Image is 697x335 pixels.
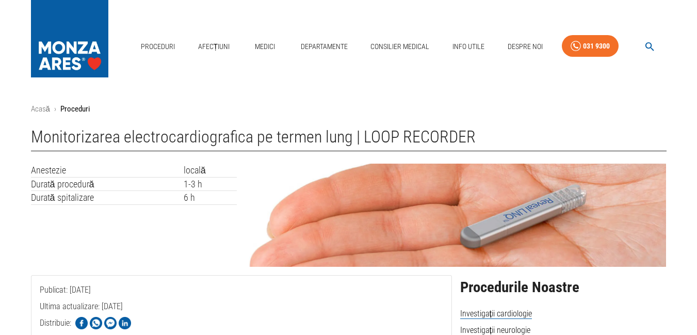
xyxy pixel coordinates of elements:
[249,36,282,57] a: Medici
[40,317,71,329] p: Distribuie:
[583,40,610,53] div: 031 9300
[119,317,131,329] img: Share on LinkedIn
[184,177,237,191] td: 1-3 h
[31,164,184,177] td: Anestezie
[75,317,88,329] img: Share on Facebook
[297,36,352,57] a: Departamente
[184,191,237,205] td: 6 h
[31,104,50,114] a: Acasă
[245,164,666,267] img: Monitorizarea ritmului cardiac pe termen lung | MONZA ARES | Inovatie in Cardiologie
[562,35,619,57] a: 031 9300
[54,103,56,115] li: ›
[184,164,237,177] td: locală
[104,317,117,329] img: Share on Facebook Messenger
[366,36,433,57] a: Consilier Medical
[90,317,102,329] img: Share on WhatsApp
[137,36,179,57] a: Proceduri
[460,279,667,296] h2: Procedurile Noastre
[448,36,489,57] a: Info Utile
[31,127,667,151] h1: Monitorizarea electrocardiografica pe termen lung | LOOP RECORDER
[31,191,184,205] td: Durată spitalizare
[194,36,234,57] a: Afecțiuni
[60,103,90,115] p: Proceduri
[31,177,184,191] td: Durată procedură
[460,309,532,319] span: Investigații cardiologie
[31,103,667,115] nav: breadcrumb
[504,36,547,57] a: Despre Noi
